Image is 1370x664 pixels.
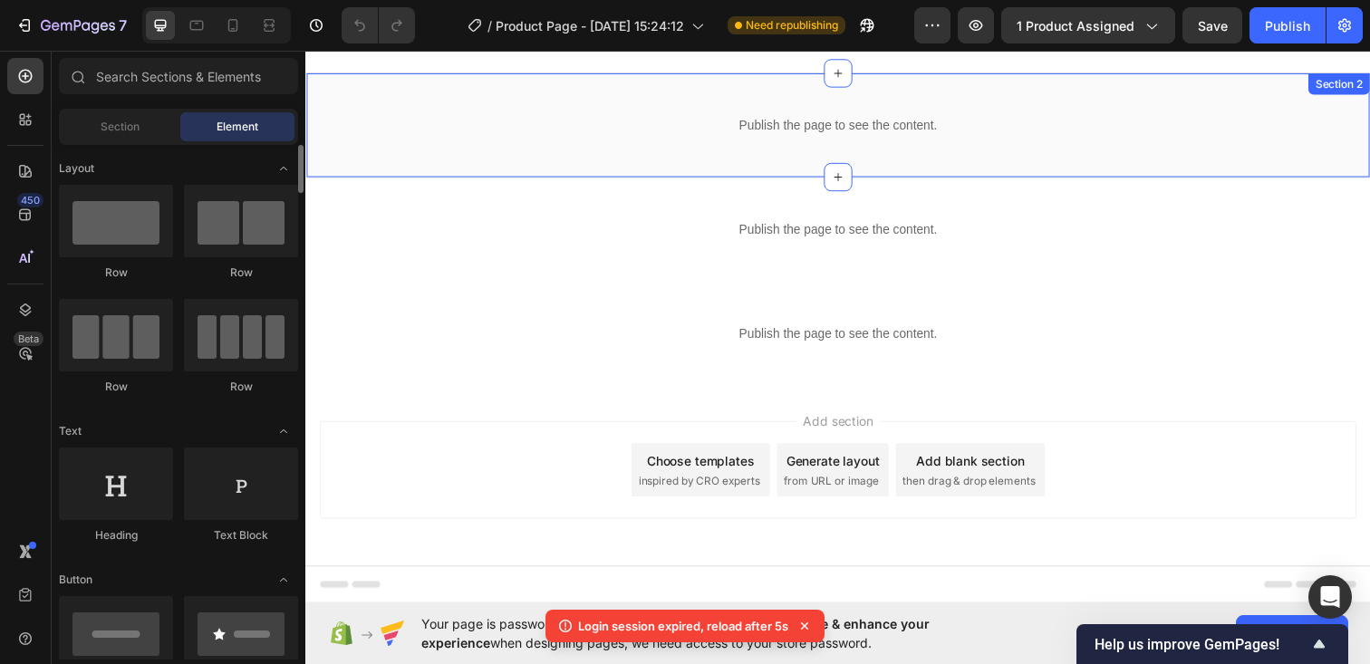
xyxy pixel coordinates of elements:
[1,67,1086,86] p: Publish the page to see the content.
[487,16,492,35] span: /
[119,14,127,36] p: 7
[184,265,298,281] div: Row
[1198,18,1228,34] span: Save
[488,432,585,448] span: from URL or image
[14,332,43,346] div: Beta
[342,7,415,43] div: Undo/Redo
[1017,16,1134,35] span: 1 product assigned
[1027,26,1083,43] div: Section 2
[610,432,745,448] span: then drag & drop elements
[496,16,684,35] span: Product Page - [DATE] 15:24:12
[269,417,298,446] span: Toggle open
[1095,636,1308,653] span: Help us improve GemPages!
[1001,7,1175,43] button: 1 product assigned
[184,379,298,395] div: Row
[746,17,838,34] span: Need republishing
[59,379,173,395] div: Row
[17,193,43,207] div: 450
[217,119,258,135] span: Element
[59,265,173,281] div: Row
[1265,16,1310,35] div: Publish
[59,572,92,588] span: Button
[1095,633,1330,655] button: Show survey - Help us improve GemPages!
[349,409,458,428] div: Choose templates
[491,409,586,428] div: Generate layout
[340,432,464,448] span: inspired by CRO experts
[421,614,1000,652] span: Your page is password protected. To when designing pages, we need access to your store password.
[59,527,173,544] div: Heading
[578,617,788,635] p: Login session expired, reload after 5s
[269,154,298,183] span: Toggle open
[7,7,135,43] button: 7
[1249,7,1326,43] button: Publish
[101,119,140,135] span: Section
[623,409,734,428] div: Add blank section
[1308,575,1352,619] div: Open Intercom Messenger
[59,423,82,439] span: Text
[1182,7,1242,43] button: Save
[59,58,298,94] input: Search Sections & Elements
[1236,615,1348,651] button: Allow access
[59,160,94,177] span: Layout
[305,50,1370,602] iframe: Design area
[184,527,298,544] div: Text Block
[269,565,298,594] span: Toggle open
[501,369,587,388] span: Add section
